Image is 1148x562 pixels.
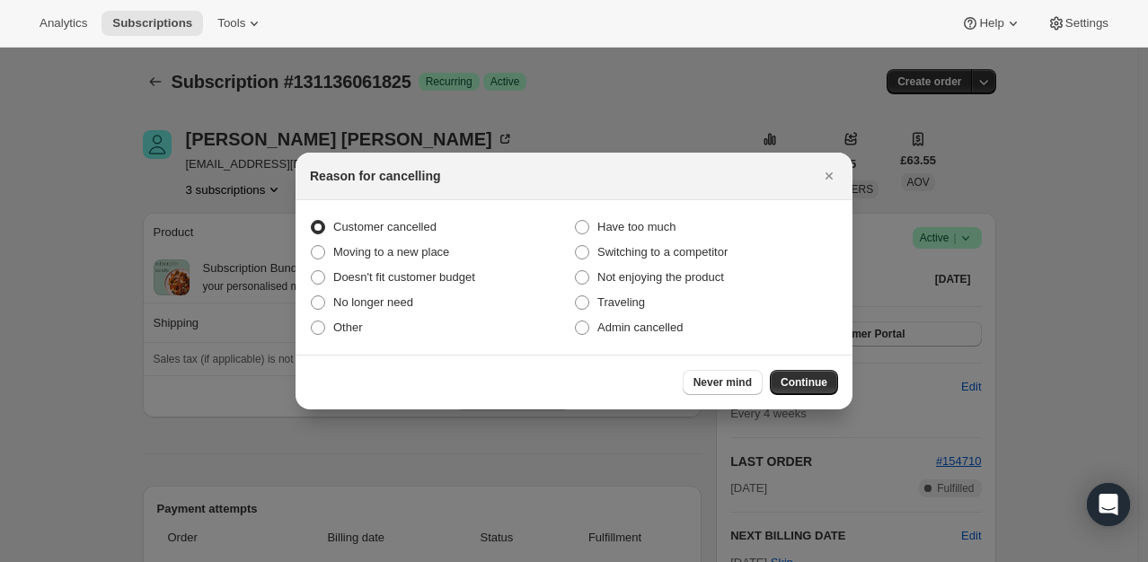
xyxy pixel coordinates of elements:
span: No longer need [333,295,413,309]
button: Never mind [683,370,763,395]
span: Never mind [693,375,752,390]
button: Analytics [29,11,98,36]
span: Customer cancelled [333,220,437,233]
span: Switching to a competitor [597,245,728,259]
h2: Reason for cancelling [310,167,440,185]
span: Not enjoying the product [597,270,724,284]
span: Subscriptions [112,16,192,31]
span: Have too much [597,220,676,233]
span: Tools [217,16,245,31]
span: Moving to a new place [333,245,449,259]
span: Doesn't fit customer budget [333,270,475,284]
button: Subscriptions [102,11,203,36]
button: Close [817,163,842,189]
span: Analytics [40,16,87,31]
span: Settings [1065,16,1108,31]
span: Help [979,16,1003,31]
span: Other [333,321,363,334]
span: Traveling [597,295,645,309]
button: Tools [207,11,274,36]
button: Settings [1037,11,1119,36]
div: Open Intercom Messenger [1087,483,1130,526]
button: Help [950,11,1032,36]
span: Continue [781,375,827,390]
button: Continue [770,370,838,395]
span: Admin cancelled [597,321,683,334]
